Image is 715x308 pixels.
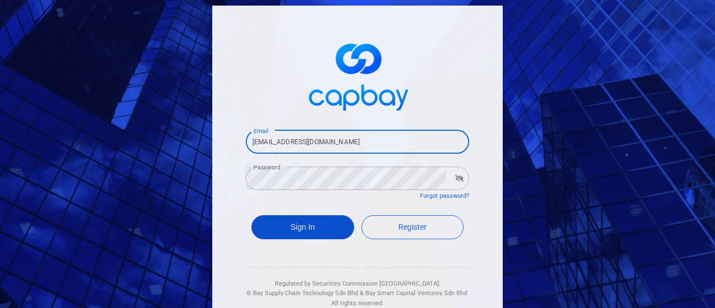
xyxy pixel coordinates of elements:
[361,215,464,239] a: Register
[251,215,354,239] button: Sign In
[254,163,280,172] label: Password
[365,290,469,297] span: Bay Smart Capital Ventures Sdn Bhd.
[398,222,427,231] span: Register
[302,34,413,117] img: logo
[246,290,358,297] span: © Bay Supply Chain Technology Sdn Bhd
[420,192,469,200] a: Forgot password?
[254,127,268,135] label: Email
